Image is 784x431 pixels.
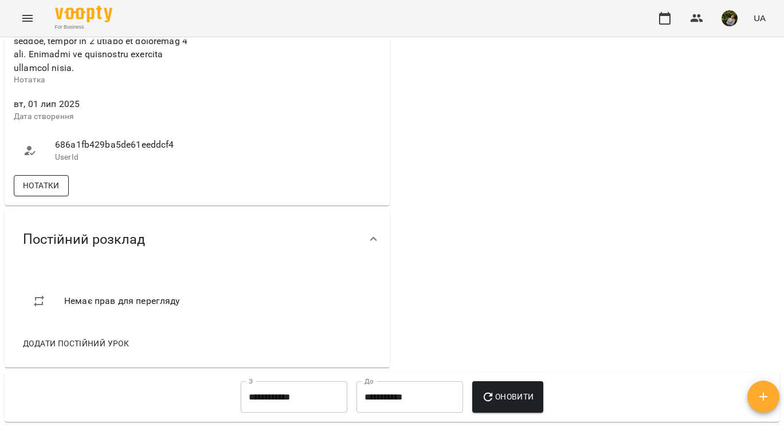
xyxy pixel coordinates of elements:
img: Voopty Logo [55,6,112,22]
span: UA [754,12,766,24]
button: Оновити [472,381,543,413]
span: Додати постійний урок [23,337,129,350]
button: UA [749,7,770,29]
span: Нотатки [23,179,60,192]
div: Постійний розклад [5,210,390,269]
p: UserId [55,152,186,163]
button: Додати постійний урок [18,333,134,354]
span: Постійний розклад [23,231,145,248]
button: Нотатки [14,175,69,196]
img: b75e9dd987c236d6cf194ef640b45b7d.jpg [722,10,738,26]
span: Немає прав для перегляду [64,294,180,308]
p: Дата створення [14,111,195,122]
button: Menu [14,5,41,32]
span: вт, 01 лип 2025 [14,97,195,111]
span: For Business [55,23,112,31]
p: Нотатка [14,74,195,86]
span: Оновити [481,390,534,404]
span: 686a1fb429ba5de61eeddcf4 [55,138,186,152]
